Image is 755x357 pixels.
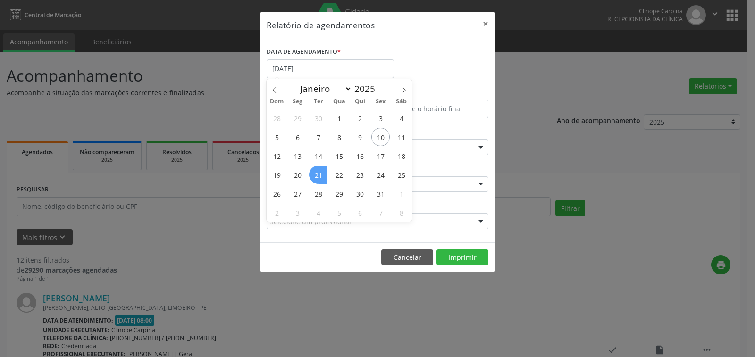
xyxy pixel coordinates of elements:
[330,128,348,146] span: Outubro 8, 2025
[330,166,348,184] span: Outubro 22, 2025
[330,109,348,127] span: Outubro 1, 2025
[371,109,390,127] span: Outubro 3, 2025
[270,216,351,226] span: Selecione um profissional
[392,147,411,165] span: Outubro 18, 2025
[436,249,488,266] button: Imprimir
[381,249,433,266] button: Cancelar
[288,203,307,222] span: Novembro 3, 2025
[309,203,327,222] span: Novembro 4, 2025
[288,166,307,184] span: Outubro 20, 2025
[329,99,350,105] span: Qua
[287,99,308,105] span: Seg
[330,203,348,222] span: Novembro 5, 2025
[371,166,390,184] span: Outubro 24, 2025
[351,166,369,184] span: Outubro 23, 2025
[268,203,286,222] span: Novembro 2, 2025
[371,203,390,222] span: Novembro 7, 2025
[267,59,394,78] input: Selecione uma data ou intervalo
[352,83,383,95] input: Year
[309,128,327,146] span: Outubro 7, 2025
[380,85,488,100] label: ATÉ
[476,12,495,35] button: Close
[308,99,329,105] span: Ter
[268,109,286,127] span: Setembro 28, 2025
[392,109,411,127] span: Outubro 4, 2025
[267,99,287,105] span: Dom
[371,147,390,165] span: Outubro 17, 2025
[351,128,369,146] span: Outubro 9, 2025
[330,184,348,203] span: Outubro 29, 2025
[268,184,286,203] span: Outubro 26, 2025
[392,128,411,146] span: Outubro 11, 2025
[309,109,327,127] span: Setembro 30, 2025
[370,99,391,105] span: Sex
[288,184,307,203] span: Outubro 27, 2025
[391,99,412,105] span: Sáb
[309,147,327,165] span: Outubro 14, 2025
[351,109,369,127] span: Outubro 2, 2025
[309,184,327,203] span: Outubro 28, 2025
[288,109,307,127] span: Setembro 29, 2025
[380,100,488,118] input: Selecione o horário final
[267,19,375,31] h5: Relatório de agendamentos
[295,82,352,95] select: Month
[350,99,370,105] span: Qui
[351,203,369,222] span: Novembro 6, 2025
[392,184,411,203] span: Novembro 1, 2025
[351,184,369,203] span: Outubro 30, 2025
[309,166,327,184] span: Outubro 21, 2025
[288,128,307,146] span: Outubro 6, 2025
[351,147,369,165] span: Outubro 16, 2025
[330,147,348,165] span: Outubro 15, 2025
[288,147,307,165] span: Outubro 13, 2025
[371,184,390,203] span: Outubro 31, 2025
[268,166,286,184] span: Outubro 19, 2025
[267,45,341,59] label: DATA DE AGENDAMENTO
[392,203,411,222] span: Novembro 8, 2025
[268,128,286,146] span: Outubro 5, 2025
[268,147,286,165] span: Outubro 12, 2025
[392,166,411,184] span: Outubro 25, 2025
[371,128,390,146] span: Outubro 10, 2025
